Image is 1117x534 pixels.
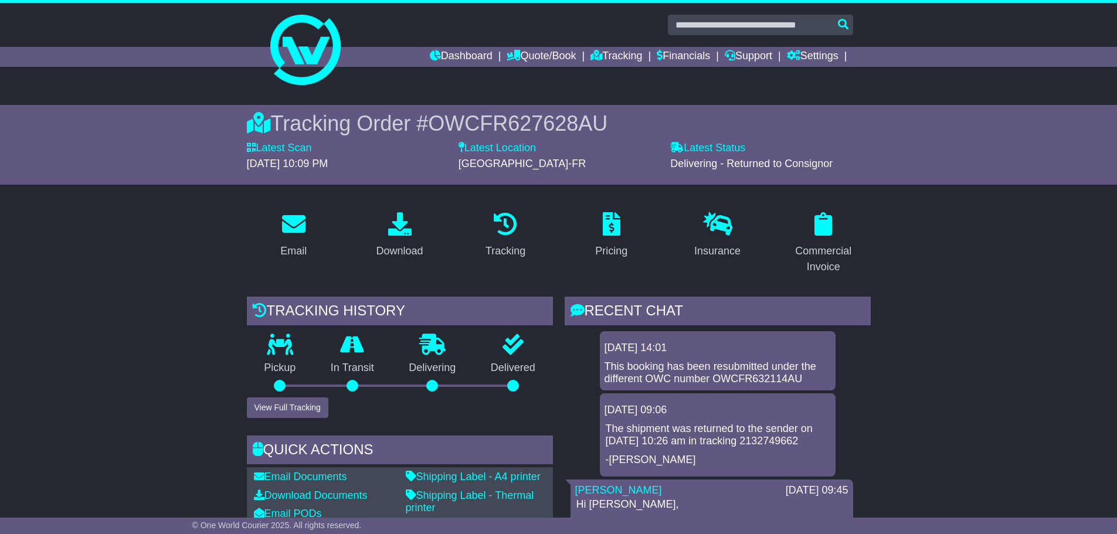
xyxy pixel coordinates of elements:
div: Insurance [694,243,741,259]
div: Tracking history [247,297,553,328]
a: Quote/Book [507,47,576,67]
div: Commercial Invoice [784,243,863,275]
a: Email [273,208,314,263]
div: Quick Actions [247,436,553,467]
a: Email Documents [254,471,347,482]
p: -[PERSON_NAME] [606,454,830,467]
span: [DATE] 10:09 PM [247,158,328,169]
label: Latest Scan [247,142,312,155]
p: Delivered [473,362,553,375]
a: Download [368,208,430,263]
div: Download [376,243,423,259]
a: Support [725,47,772,67]
span: [GEOGRAPHIC_DATA]-FR [459,158,586,169]
div: [DATE] 09:45 [786,484,848,497]
a: Pricing [588,208,635,263]
span: Delivering - Returned to Consignor [670,158,833,169]
div: RECENT CHAT [565,297,871,328]
label: Latest Status [670,142,745,155]
a: Tracking [478,208,533,263]
a: Download Documents [254,489,368,501]
p: In Transit [313,362,392,375]
p: Pickup [247,362,314,375]
a: Shipping Label - A4 printer [406,471,541,482]
a: Dashboard [430,47,493,67]
div: This booking has been resubmitted under the different OWC number OWCFR632114AU [605,360,831,386]
span: © One World Courier 2025. All rights reserved. [192,521,362,530]
a: Tracking [590,47,642,67]
button: View Full Tracking [247,397,328,418]
span: OWCFR627628AU [428,111,607,135]
p: Delivering [392,362,474,375]
a: Insurance [687,208,748,263]
a: Email PODs [254,508,322,519]
a: [PERSON_NAME] [575,484,662,496]
div: Tracking [485,243,525,259]
a: Shipping Label - Thermal printer [406,489,534,514]
div: Email [280,243,307,259]
div: Pricing [595,243,627,259]
label: Latest Location [459,142,536,155]
p: The shipment was returned to the sender on [DATE] 10:26 am in tracking 2132749662 [606,423,830,448]
div: Tracking Order # [247,111,871,136]
div: [DATE] 09:06 [605,404,831,417]
a: Commercial Invoice [776,208,871,279]
a: Financials [657,47,710,67]
div: [DATE] 14:01 [605,342,831,355]
a: Settings [787,47,838,67]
